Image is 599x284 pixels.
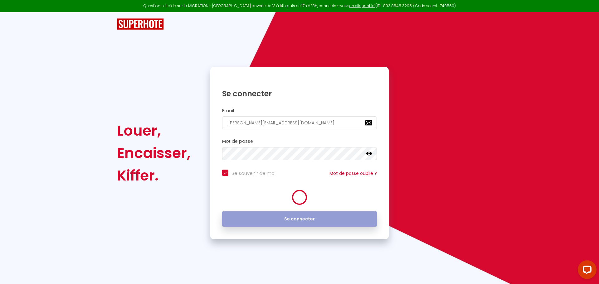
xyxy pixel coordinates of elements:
[222,211,377,227] button: Se connecter
[349,3,375,8] a: en cliquant ici
[222,89,377,99] h1: Se connecter
[117,142,191,164] div: Encaisser,
[117,18,164,30] img: SuperHote logo
[117,119,191,142] div: Louer,
[329,170,377,176] a: Mot de passe oublié ?
[222,108,377,113] h2: Email
[222,116,377,129] input: Ton Email
[573,258,599,284] iframe: LiveChat chat widget
[222,139,377,144] h2: Mot de passe
[117,164,191,187] div: Kiffer.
